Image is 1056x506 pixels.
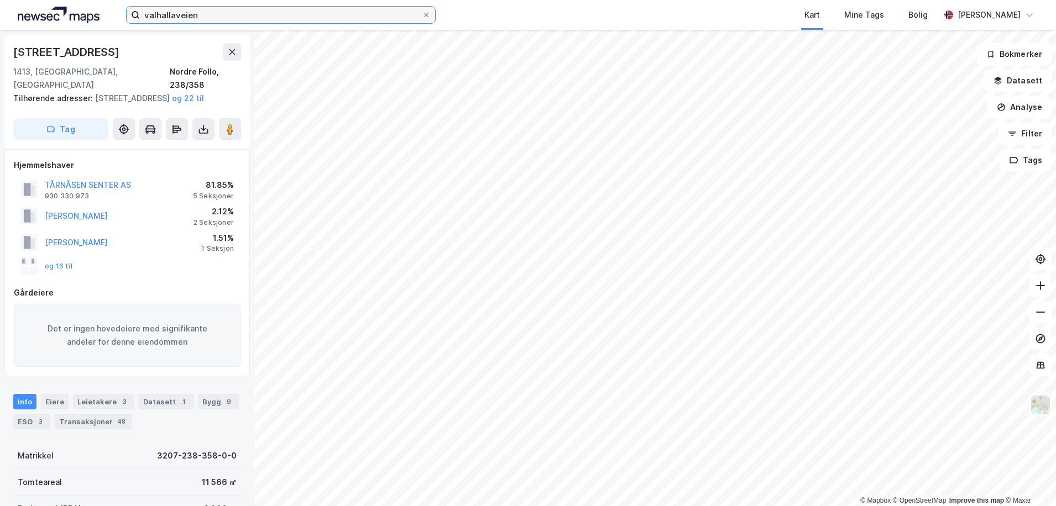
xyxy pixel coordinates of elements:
[41,394,69,409] div: Eiere
[1001,453,1056,506] iframe: Chat Widget
[178,396,189,407] div: 1
[949,497,1004,504] a: Improve this map
[201,244,234,253] div: 1 Seksjon
[987,96,1052,118] button: Analyse
[157,449,237,462] div: 3207-238-358-0-0
[115,416,128,427] div: 48
[1030,394,1051,415] img: Z
[1000,149,1052,171] button: Tags
[860,497,891,504] a: Mapbox
[13,65,170,92] div: 1413, [GEOGRAPHIC_DATA], [GEOGRAPHIC_DATA]
[18,7,100,23] img: logo.a4113a55bc3d86da70a041830d287a7e.svg
[18,476,62,489] div: Tomteareal
[984,70,1052,92] button: Datasett
[977,43,1052,65] button: Bokmerker
[13,43,122,61] div: [STREET_ADDRESS]
[13,92,232,105] div: [STREET_ADDRESS]
[999,123,1052,145] button: Filter
[13,93,95,103] span: Tilhørende adresser:
[139,394,194,409] div: Datasett
[170,65,241,92] div: Nordre Follo, 238/358
[193,178,234,192] div: 81.85%
[198,394,239,409] div: Bygg
[55,414,132,429] div: Transaksjoner
[18,449,54,462] div: Matrikkel
[908,8,928,22] div: Bolig
[223,396,234,407] div: 9
[13,414,50,429] div: ESG
[844,8,884,22] div: Mine Tags
[14,286,241,299] div: Gårdeiere
[194,218,234,227] div: 2 Seksjoner
[201,231,234,245] div: 1.51%
[35,416,46,427] div: 3
[119,396,130,407] div: 3
[14,304,241,367] div: Det er ingen hovedeiere med signifikante andeler for denne eiendommen
[140,7,422,23] input: Søk på adresse, matrikkel, gårdeiere, leietakere eller personer
[202,476,237,489] div: 11 566 ㎡
[893,497,947,504] a: OpenStreetMap
[13,118,108,140] button: Tag
[45,192,89,201] div: 930 330 973
[73,394,134,409] div: Leietakere
[13,394,36,409] div: Info
[958,8,1021,22] div: [PERSON_NAME]
[14,159,241,172] div: Hjemmelshaver
[804,8,820,22] div: Kart
[194,205,234,218] div: 2.12%
[193,192,234,201] div: 5 Seksjoner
